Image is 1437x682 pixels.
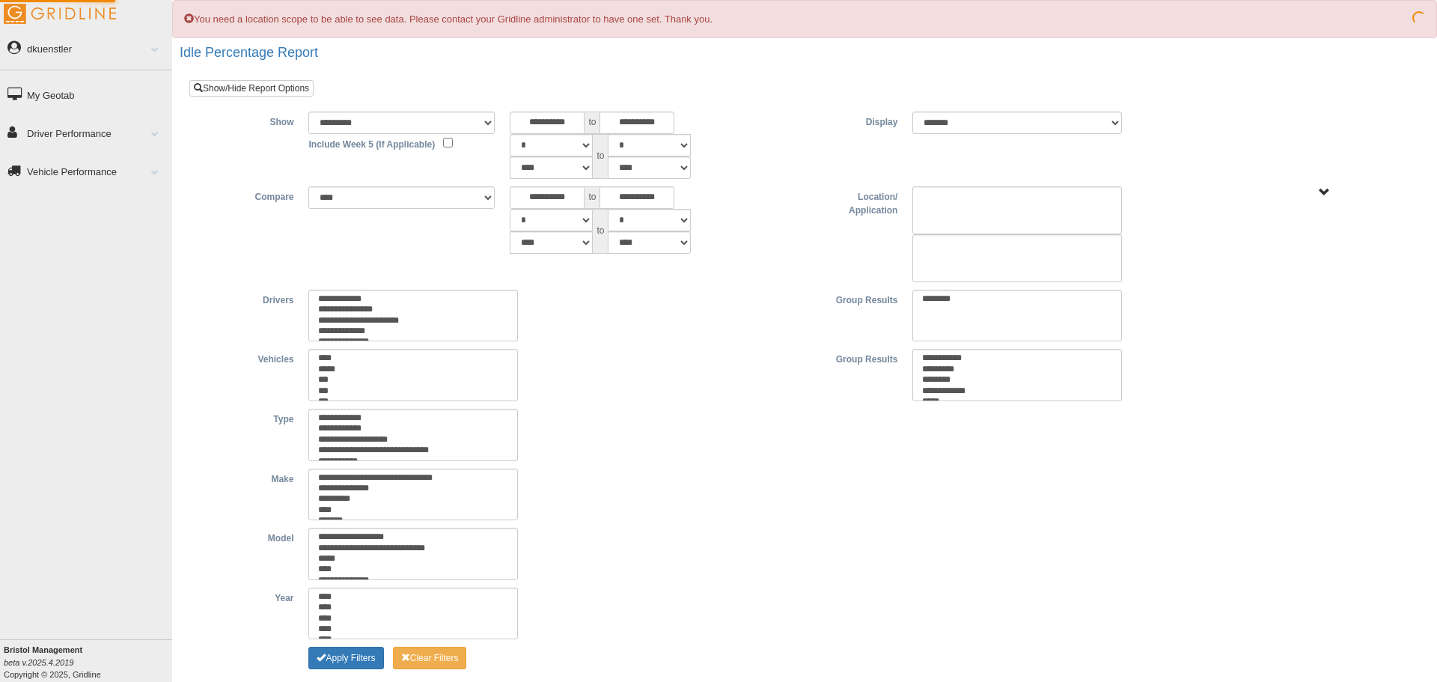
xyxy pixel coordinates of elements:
label: Show [201,112,301,130]
label: Year [201,588,301,606]
span: to [585,112,599,134]
b: Bristol Management [4,645,82,654]
div: Copyright © 2025, Gridline [4,644,172,681]
i: beta v.2025.4.2019 [4,658,73,667]
label: Make [201,469,301,487]
label: Include Week 5 (If Applicable) [308,134,435,152]
label: Group Results [805,290,905,308]
label: Location/ Application [805,186,905,217]
label: Model [201,528,301,546]
h2: Idle Percentage Report [180,46,1437,61]
label: Drivers [201,290,301,308]
a: Show/Hide Report Options [189,80,314,97]
span: to [585,186,599,209]
label: Vehicles [201,349,301,367]
img: Gridline [4,4,116,24]
span: to [593,209,608,254]
button: Change Filter Options [393,647,467,669]
span: to [593,134,608,179]
label: Display [805,112,905,130]
label: Compare [201,186,301,204]
button: Change Filter Options [308,647,383,669]
label: Group Results [805,349,905,367]
label: Type [201,409,301,427]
